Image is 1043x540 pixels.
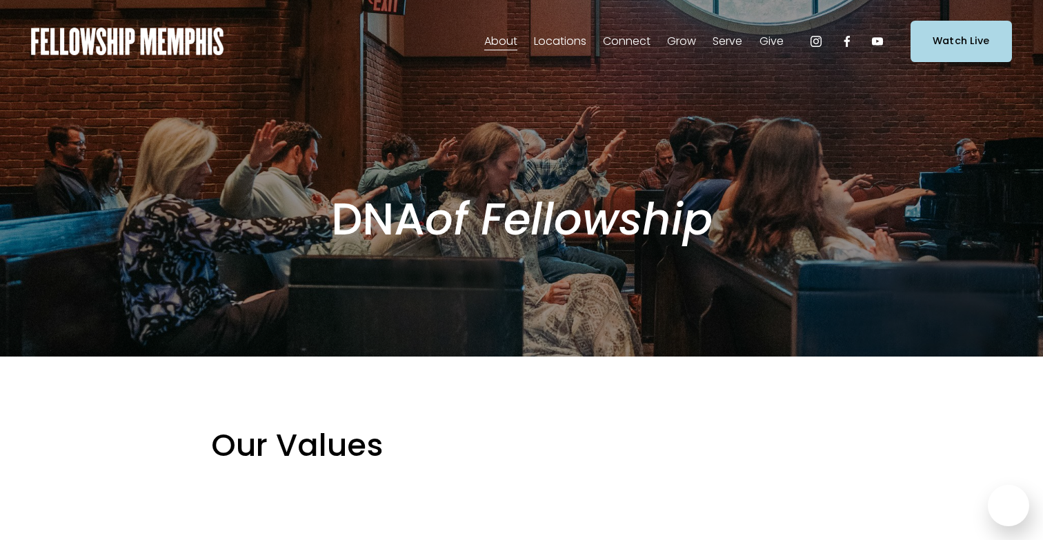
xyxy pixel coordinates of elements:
a: folder dropdown [667,30,696,52]
span: Serve [713,32,742,52]
span: Connect [603,32,650,52]
span: Give [759,32,784,52]
span: About [484,32,517,52]
img: Fellowship Memphis [31,28,223,55]
a: folder dropdown [713,30,742,52]
a: Facebook [840,34,854,48]
a: Watch Live [911,21,1012,61]
a: folder dropdown [759,30,784,52]
a: folder dropdown [603,30,650,52]
em: of Fellowship [425,188,713,250]
span: Locations [534,32,586,52]
a: folder dropdown [484,30,517,52]
span: Grow [667,32,696,52]
a: folder dropdown [534,30,586,52]
h2: Our Values [211,426,832,466]
a: Instagram [809,34,823,48]
h1: DNA [211,192,832,247]
a: YouTube [871,34,884,48]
